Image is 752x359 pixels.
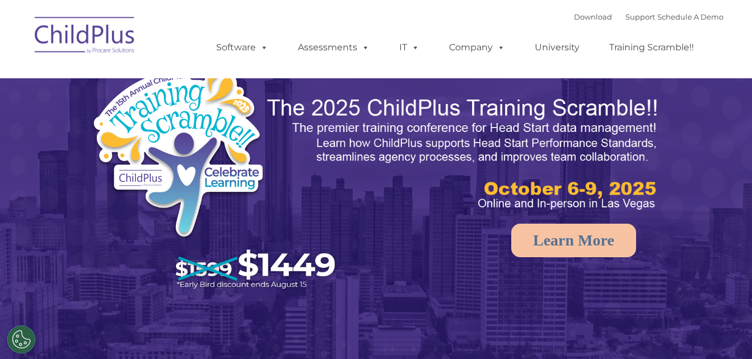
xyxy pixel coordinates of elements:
[524,36,591,59] a: University
[574,12,723,21] font: |
[511,224,636,257] a: Learn More
[657,12,723,21] a: Schedule A Demo
[287,36,381,59] a: Assessments
[598,36,705,59] a: Training Scramble!!
[7,325,35,353] button: Cookies Settings
[574,12,612,21] a: Download
[29,9,141,65] img: ChildPlus by Procare Solutions
[205,36,279,59] a: Software
[438,36,516,59] a: Company
[388,36,431,59] a: IT
[625,12,655,21] a: Support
